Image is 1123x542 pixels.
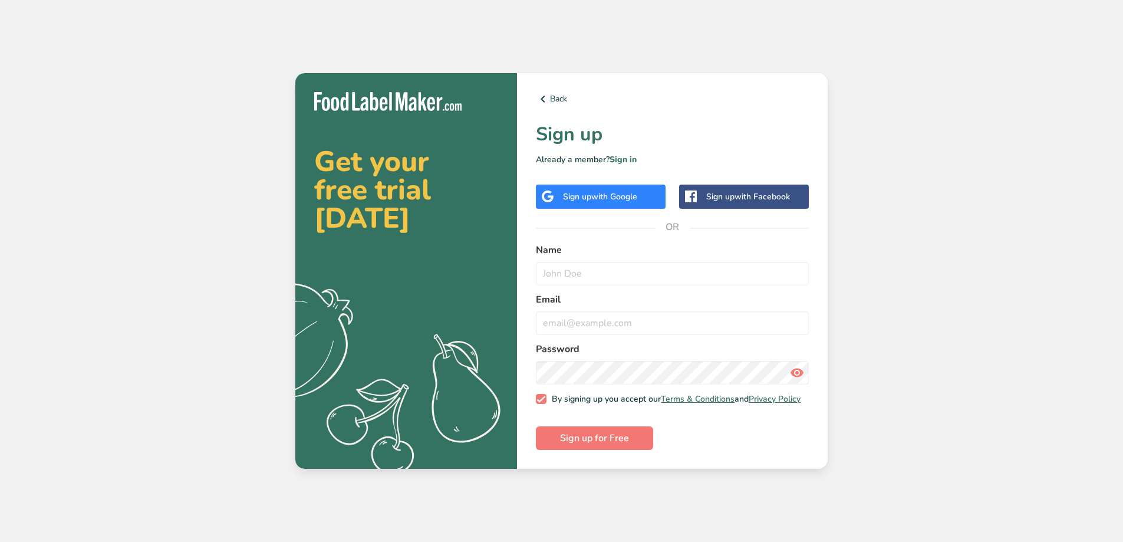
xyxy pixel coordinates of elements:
[546,394,801,405] span: By signing up you accept our and
[536,426,653,450] button: Sign up for Free
[661,393,735,405] a: Terms & Conditions
[591,191,637,202] span: with Google
[563,190,637,203] div: Sign up
[536,262,809,285] input: John Doe
[314,147,498,232] h2: Get your free trial [DATE]
[560,431,629,445] span: Sign up for Free
[536,293,809,307] label: Email
[536,342,809,356] label: Password
[536,311,809,335] input: email@example.com
[536,120,809,149] h1: Sign up
[655,209,690,245] span: OR
[536,243,809,257] label: Name
[749,393,801,405] a: Privacy Policy
[536,92,809,106] a: Back
[735,191,790,202] span: with Facebook
[314,92,462,111] img: Food Label Maker
[536,153,809,166] p: Already a member?
[706,190,790,203] div: Sign up
[610,154,637,165] a: Sign in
